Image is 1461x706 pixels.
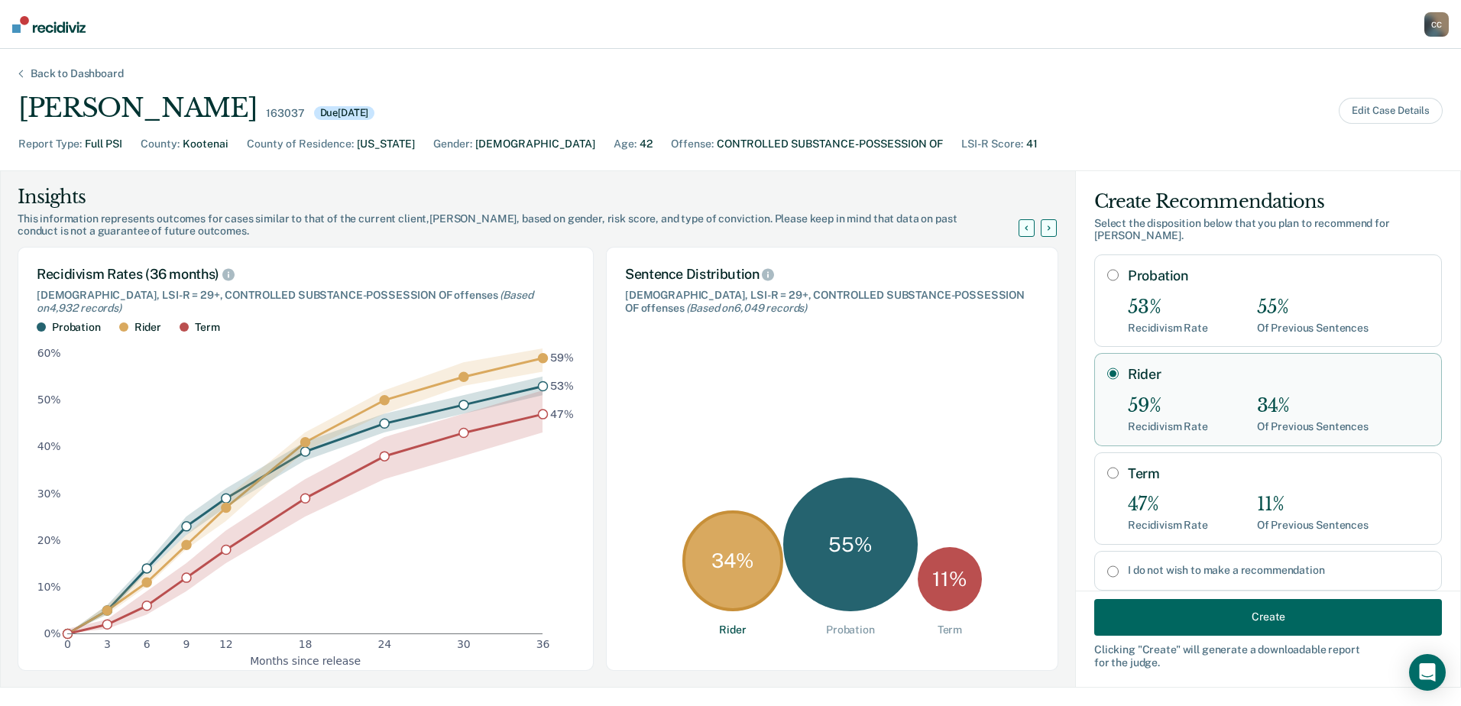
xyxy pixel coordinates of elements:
div: 41 [1026,136,1038,152]
text: 18 [299,639,313,651]
text: 0 [64,639,71,651]
div: Recidivism Rate [1128,322,1208,335]
div: [DEMOGRAPHIC_DATA] [475,136,595,152]
button: Create [1094,598,1442,635]
div: C C [1424,12,1449,37]
div: Create Recommendations [1094,189,1442,214]
g: dot [63,354,548,639]
div: Term [938,623,962,636]
text: 40% [37,441,61,453]
div: Insights [18,185,1037,209]
div: Open Intercom Messenger [1409,654,1446,691]
g: y-axis tick label [37,348,61,640]
text: 10% [37,581,61,593]
div: Clicking " Create " will generate a downloadable report for the judge. [1094,643,1442,669]
img: Recidiviz [12,16,86,33]
g: text [550,352,574,420]
text: 0% [44,627,61,640]
div: County of Residence : [247,136,354,152]
g: x-axis tick label [64,639,549,651]
text: 12 [219,639,233,651]
div: [DEMOGRAPHIC_DATA], LSI-R = 29+, CONTROLLED SUBSTANCE-POSSESSION OF offenses [37,289,575,315]
div: [US_STATE] [357,136,415,152]
div: [DEMOGRAPHIC_DATA], LSI-R = 29+, CONTROLLED SUBSTANCE-POSSESSION OF offenses [625,289,1039,315]
label: I do not wish to make a recommendation [1128,564,1429,577]
div: Of Previous Sentences [1257,519,1369,532]
span: (Based on 6,049 records ) [686,302,807,314]
div: 55% [1257,296,1369,319]
button: Edit Case Details [1339,98,1443,124]
div: Probation [52,321,101,334]
g: x-axis label [250,655,361,667]
text: 20% [37,534,61,546]
div: 34% [1257,395,1369,417]
div: 11% [1257,494,1369,516]
text: 53% [550,380,574,392]
label: Term [1128,465,1429,482]
text: 6 [144,639,151,651]
g: area [67,348,543,633]
text: 60% [37,348,61,360]
div: Term [195,321,219,334]
div: 59% [1128,395,1208,417]
text: 59% [550,352,574,364]
text: 36 [536,639,550,651]
div: Probation [826,623,875,636]
text: Months since release [250,655,361,667]
div: Kootenai [183,136,228,152]
div: [PERSON_NAME] [18,92,257,124]
div: Of Previous Sentences [1257,322,1369,335]
div: CONTROLLED SUBSTANCE-POSSESSION OF [717,136,943,152]
div: Back to Dashboard [12,67,142,80]
div: Select the disposition below that you plan to recommend for [PERSON_NAME] . [1094,217,1442,243]
div: Recidivism Rate [1128,420,1208,433]
div: Of Previous Sentences [1257,420,1369,433]
span: (Based on 4,932 records ) [37,289,533,314]
div: 42 [640,136,653,152]
div: Gender : [433,136,472,152]
text: 50% [37,394,61,406]
text: 9 [183,639,190,651]
div: 34 % [682,510,783,611]
text: 47% [550,408,574,420]
div: Full PSI [85,136,122,152]
div: Report Type : [18,136,82,152]
text: 24 [377,639,391,651]
div: This information represents outcomes for cases similar to that of the current client, [PERSON_NAM... [18,212,1037,238]
div: County : [141,136,180,152]
div: 53% [1128,296,1208,319]
div: 163037 [266,107,304,120]
div: 55 % [783,478,918,612]
button: CC [1424,12,1449,37]
div: Offense : [671,136,714,152]
div: Sentence Distribution [625,266,1039,283]
div: 47% [1128,494,1208,516]
div: Age : [614,136,637,152]
div: Due [DATE] [314,106,375,120]
label: Rider [1128,366,1429,383]
text: 3 [104,639,111,651]
div: Recidivism Rates (36 months) [37,266,575,283]
div: LSI-R Score : [961,136,1023,152]
div: 11 % [918,547,982,611]
div: Rider [719,623,746,636]
div: Recidivism Rate [1128,519,1208,532]
label: Probation [1128,267,1429,284]
text: 30% [37,487,61,500]
div: Rider [134,321,161,334]
text: 30 [457,639,471,651]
